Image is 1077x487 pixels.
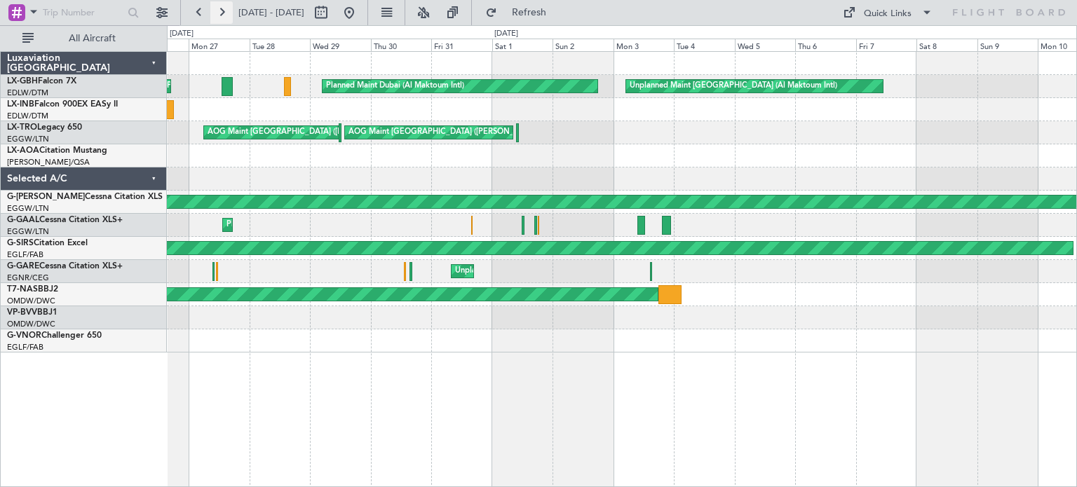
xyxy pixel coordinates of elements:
[7,193,85,201] span: G-[PERSON_NAME]
[7,123,37,132] span: LX-TRO
[189,39,250,51] div: Mon 27
[553,39,614,51] div: Sun 2
[7,285,38,294] span: T7-NAS
[348,122,542,143] div: AOG Maint [GEOGRAPHIC_DATA] ([PERSON_NAME])
[7,273,49,283] a: EGNR/CEG
[7,249,43,260] a: EGLF/FAB
[7,77,76,85] a: LX-GBHFalcon 7X
[36,34,148,43] span: All Aircraft
[7,239,88,247] a: G-SIRSCitation Excel
[7,262,39,270] span: G-GARE
[7,239,34,247] span: G-SIRS
[310,39,371,51] div: Wed 29
[7,331,102,340] a: G-VNORChallenger 650
[479,1,563,24] button: Refresh
[226,214,447,235] div: Planned Maint [GEOGRAPHIC_DATA] ([GEOGRAPHIC_DATA])
[500,8,559,18] span: Refresh
[7,342,43,352] a: EGLF/FAB
[431,39,492,51] div: Fri 31
[7,226,49,237] a: EGGW/LTN
[7,308,37,317] span: VP-BVV
[735,39,796,51] div: Wed 5
[7,146,107,155] a: LX-AOACitation Mustang
[836,1,940,24] button: Quick Links
[614,39,675,51] div: Mon 3
[7,216,39,224] span: G-GAAL
[7,203,49,214] a: EGGW/LTN
[795,39,856,51] div: Thu 6
[856,39,917,51] div: Fri 7
[371,39,432,51] div: Thu 30
[7,157,90,167] a: [PERSON_NAME]/QSA
[7,331,41,340] span: G-VNOR
[7,319,55,329] a: OMDW/DWC
[7,111,48,121] a: EDLW/DTM
[7,146,39,155] span: LX-AOA
[7,308,57,317] a: VP-BVVBBJ1
[7,285,58,294] a: T7-NASBBJ2
[7,100,34,109] span: LX-INB
[250,39,311,51] div: Tue 28
[7,216,123,224] a: G-GAALCessna Citation XLS+
[15,27,152,50] button: All Aircraft
[630,76,837,97] div: Unplanned Maint [GEOGRAPHIC_DATA] (Al Maktoum Intl)
[43,2,123,23] input: Trip Number
[864,7,912,21] div: Quick Links
[674,39,735,51] div: Tue 4
[7,134,49,144] a: EGGW/LTN
[7,193,163,201] a: G-[PERSON_NAME]Cessna Citation XLS
[7,77,38,85] span: LX-GBH
[492,39,553,51] div: Sat 1
[238,6,304,19] span: [DATE] - [DATE]
[494,28,518,40] div: [DATE]
[7,123,82,132] a: LX-TROLegacy 650
[170,28,194,40] div: [DATE]
[7,100,118,109] a: LX-INBFalcon 900EX EASy II
[7,88,48,98] a: EDLW/DTM
[208,122,401,143] div: AOG Maint [GEOGRAPHIC_DATA] ([PERSON_NAME])
[326,76,464,97] div: Planned Maint Dubai (Al Maktoum Intl)
[7,296,55,306] a: OMDW/DWC
[455,261,582,282] div: Unplanned Maint [PERSON_NAME]
[977,39,1038,51] div: Sun 9
[7,262,123,270] a: G-GARECessna Citation XLS+
[916,39,977,51] div: Sat 8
